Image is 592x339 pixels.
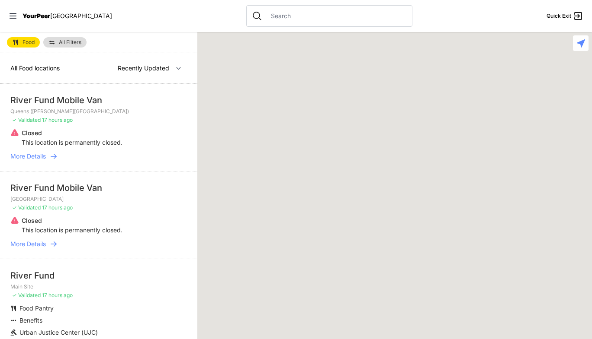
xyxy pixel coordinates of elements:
[10,64,60,72] span: All Food locations
[547,13,571,19] span: Quick Exit
[19,329,98,336] span: Urban Justice Center (UJC)
[10,240,46,248] span: More Details
[23,40,35,45] span: Food
[10,108,187,115] p: Queens ([PERSON_NAME][GEOGRAPHIC_DATA])
[42,204,73,211] span: 17 hours ago
[42,292,73,298] span: 17 hours ago
[547,11,583,21] a: Quick Exit
[23,13,112,19] a: YourPeer[GEOGRAPHIC_DATA]
[10,240,187,248] a: More Details
[22,138,122,147] p: This location is permanently closed.
[22,129,122,137] p: Closed
[10,152,187,161] a: More Details
[42,117,73,123] span: 17 hours ago
[19,317,42,324] span: Benefits
[7,37,40,48] a: Food
[10,196,187,203] p: [GEOGRAPHIC_DATA]
[12,204,41,211] span: ✓ Validated
[23,12,50,19] span: YourPeer
[12,117,41,123] span: ✓ Validated
[12,292,41,298] span: ✓ Validated
[266,12,407,20] input: Search
[59,40,81,45] span: All Filters
[22,226,122,234] p: This location is permanently closed.
[19,304,54,312] span: Food Pantry
[22,216,122,225] p: Closed
[43,37,87,48] a: All Filters
[50,12,112,19] span: [GEOGRAPHIC_DATA]
[10,283,187,290] p: Main Site
[10,269,187,282] div: River Fund
[10,152,46,161] span: More Details
[10,94,187,106] div: River Fund Mobile Van
[10,182,187,194] div: River Fund Mobile Van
